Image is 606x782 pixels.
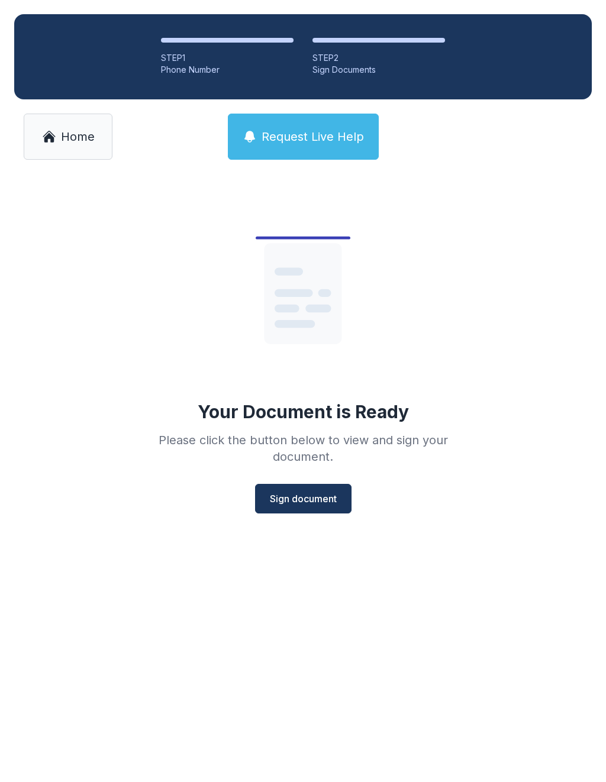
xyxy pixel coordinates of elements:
[161,64,294,76] div: Phone Number
[262,128,364,145] span: Request Live Help
[312,52,445,64] div: STEP 2
[133,432,473,465] div: Please click the button below to view and sign your document.
[198,401,409,422] div: Your Document is Ready
[312,64,445,76] div: Sign Documents
[161,52,294,64] div: STEP 1
[270,492,337,506] span: Sign document
[61,128,95,145] span: Home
